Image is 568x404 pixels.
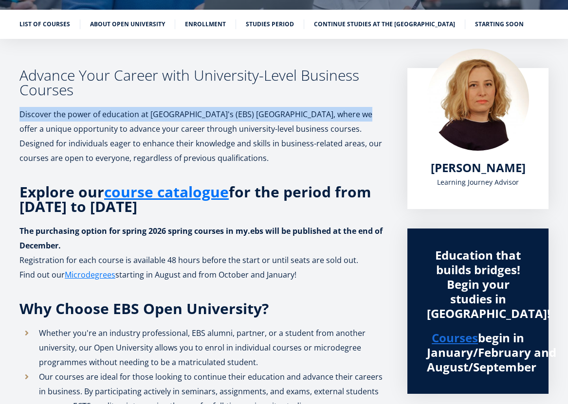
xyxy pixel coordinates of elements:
span: [PERSON_NAME] [431,159,526,176]
p: Discover the power of education at [GEOGRAPHIC_DATA]'s (EBS) [GEOGRAPHIC_DATA], where we offer a ... [19,107,388,165]
div: Learning Journey Advisor [427,175,529,190]
span: Whether you're an industry professional, EBS alumni, partner, or a student from another universit... [39,328,366,368]
div: Education that builds bridges! Begin your studies in [GEOGRAPHIC_DATA]! [427,248,529,321]
h3: Advance Your Career with University-Level Business Courses [19,68,388,97]
a: About Open University [90,19,165,29]
a: Studies period [246,19,294,29]
span: Why Choose EBS Open University? [19,299,269,318]
a: List of Courses [19,19,70,29]
a: [PERSON_NAME] [431,160,526,175]
h2: begin in January/February and August/September [427,331,529,374]
strong: Explore our for the period from [DATE] to [DATE] [19,182,371,216]
img: Kadri Osula Learning Journey Advisor [427,49,529,151]
a: Enrollment [185,19,226,29]
a: Continue studies at the [GEOGRAPHIC_DATA] [314,19,455,29]
a: Microdegrees [65,267,115,282]
p: Registration for each course is available 48 hours before the start or until seats are sold out. ... [19,253,388,282]
strong: The purchasing option for spring 2026 spring courses in my.ebs will be published at the end of De... [19,226,383,251]
a: Courses [432,331,478,345]
a: course catalogue [104,185,229,199]
a: Starting soon [475,19,524,29]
